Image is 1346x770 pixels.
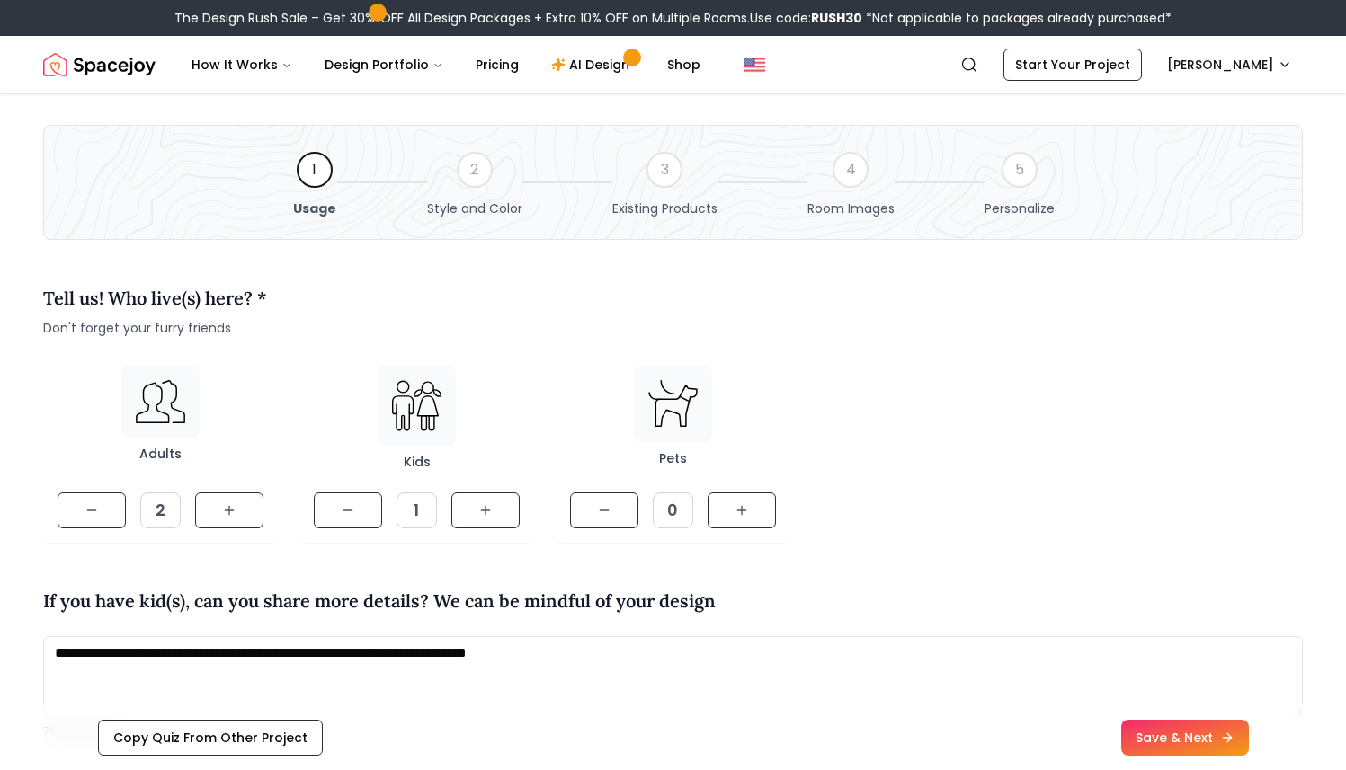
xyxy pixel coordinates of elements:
div: 1 [297,152,333,188]
button: Save & Next [1121,720,1249,756]
div: 2 [140,492,180,528]
a: Spacejoy [43,47,156,83]
div: 3 [646,152,682,188]
div: 0 [653,492,692,528]
nav: Main [177,47,715,83]
div: 4 [833,152,869,188]
span: Room Images [807,199,895,217]
b: RUSH30 [811,9,862,27]
button: How It Works [177,47,307,83]
button: Copy Quiz From Other Project [98,720,323,756]
span: Use code: [750,9,862,27]
a: Shop [653,47,715,83]
img: Adults [136,380,185,423]
img: Spacejoy Logo [43,47,156,83]
img: Kids [392,380,441,431]
span: Personalize [985,199,1055,217]
div: 1 [397,492,436,528]
div: Pets [634,449,712,467]
img: Pets [648,380,698,428]
a: AI Design [537,47,649,83]
div: The Design Rush Sale – Get 30% OFF All Design Packages + Extra 10% OFF on Multiple Rooms. [174,9,1172,27]
nav: Global [43,36,1303,93]
span: Existing Products [612,199,718,217]
div: 5 [1002,152,1038,188]
img: United States [744,54,765,75]
span: *Not applicable to packages already purchased* [862,9,1172,27]
button: [PERSON_NAME] [1156,49,1303,81]
button: Design Portfolio [310,47,458,83]
h4: Tell us! Who live(s) here? * [43,285,267,312]
a: Pricing [461,47,533,83]
h4: If you have kid(s), can you share more details? We can be mindful of your design [43,588,716,615]
div: Adults [121,445,200,463]
a: Start Your Project [1003,49,1142,81]
div: 2 [457,152,493,188]
div: Kids [378,453,456,471]
span: Style and Color [427,199,522,217]
span: Don't forget your furry friends [43,319,267,337]
span: Usage [293,199,336,217]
